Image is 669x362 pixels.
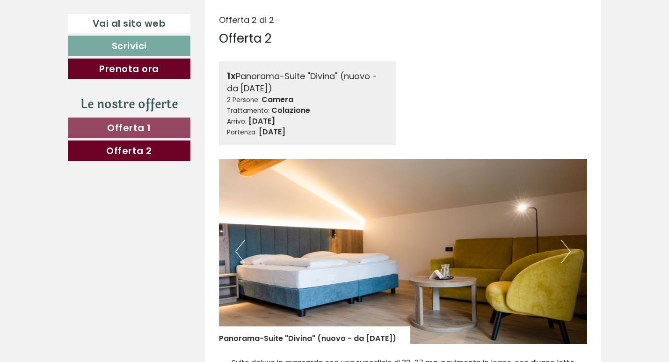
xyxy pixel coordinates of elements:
[227,106,269,115] small: Trattamento:
[68,36,190,56] a: Scrivici
[166,7,203,23] div: [DATE]
[68,14,190,33] a: Vai al sito web
[227,117,247,126] small: Arrivo:
[561,240,571,263] button: Next
[262,94,293,105] b: Camera
[219,30,271,47] div: Offerta 2
[227,69,236,82] b: 1x
[14,45,154,52] small: 13:48
[219,14,274,26] span: Offerta 2 di 2
[14,27,154,35] div: Hotel Goldene Rose
[107,121,151,134] span: Offerta 1
[227,69,388,95] div: Panorama-Suite "Divina" (nuovo - da [DATE])
[248,116,275,126] b: [DATE]
[316,243,369,263] button: Invia
[259,126,285,137] b: [DATE]
[227,128,257,137] small: Partenza:
[7,25,159,54] div: Buon giorno, come possiamo aiutarla?
[106,144,152,157] span: Offerta 2
[271,105,310,116] b: Colazione
[68,59,190,79] a: Prenota ora
[235,240,245,263] button: Previous
[68,96,190,113] div: Le nostre offerte
[219,159,588,344] img: image
[219,326,410,344] div: Panorama-Suite "Divina" (nuovo - da [DATE])
[227,96,260,104] small: 2 Persone:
